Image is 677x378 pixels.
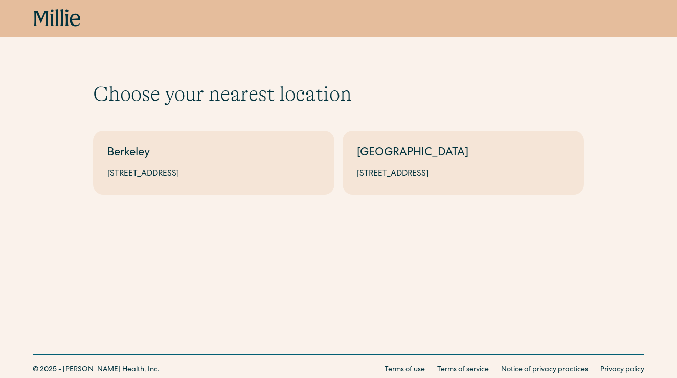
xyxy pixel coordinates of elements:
div: [STREET_ADDRESS] [357,168,570,180]
a: Notice of privacy practices [501,365,588,375]
div: [GEOGRAPHIC_DATA] [357,145,570,162]
a: Berkeley[STREET_ADDRESS] [93,131,334,195]
div: [STREET_ADDRESS] [107,168,320,180]
h1: Choose your nearest location [93,82,584,106]
a: home [34,9,81,28]
a: Terms of service [437,365,489,375]
a: [GEOGRAPHIC_DATA][STREET_ADDRESS] [343,131,584,195]
a: Terms of use [385,365,425,375]
div: Berkeley [107,145,320,162]
a: Privacy policy [600,365,644,375]
div: © 2025 - [PERSON_NAME] Health, Inc. [33,365,160,375]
